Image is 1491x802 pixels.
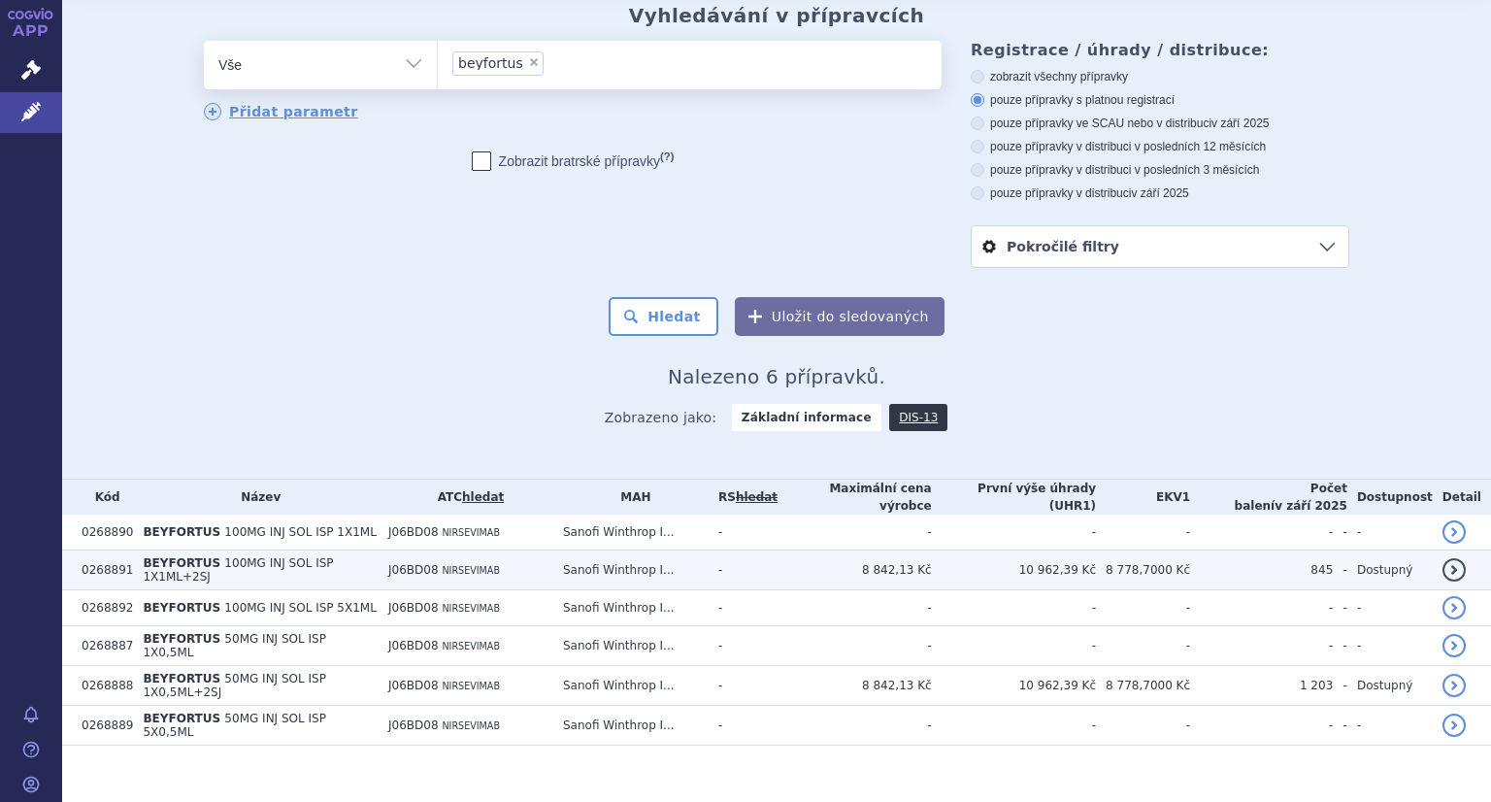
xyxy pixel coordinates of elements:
[668,365,885,388] span: Nalezeno 6 přípravků.
[1347,590,1433,626] td: -
[1096,480,1190,515] th: EKV1
[971,185,1349,201] label: pouze přípravky v distribuci
[143,601,220,615] span: BEYFORTUS
[1190,590,1333,626] td: -
[932,626,1096,666] td: -
[1333,706,1347,746] td: -
[143,672,325,699] span: 50MG INJ SOL ISP 1X0,5ML+2SJ
[388,639,439,652] span: J06BD08
[629,4,925,27] h2: Vyhledávání v přípravcích
[442,603,500,614] span: NIRSEVIMAB
[224,601,377,615] span: 100MG INJ SOL ISP 5X1ML
[1096,626,1190,666] td: -
[605,404,717,431] span: Zobrazeno jako:
[442,641,500,652] span: NIRSEVIMAB
[549,50,560,75] input: beyfortus
[1096,551,1190,590] td: 8 778,7000 Kč
[709,590,778,626] td: -
[1190,551,1333,590] td: 845
[732,404,881,431] strong: Základní informace
[553,666,709,706] td: Sanofi Winthrop I...
[971,69,1349,84] label: zobrazit všechny přípravky
[778,551,932,590] td: 8 842,13 Kč
[1347,551,1433,590] td: Dostupný
[1333,626,1347,666] td: -
[442,720,500,731] span: NIRSEVIMAB
[1347,706,1433,746] td: -
[462,490,504,504] a: hledat
[553,590,709,626] td: Sanofi Winthrop I...
[143,632,325,659] span: 50MG INJ SOL ISP 1X0,5ML
[553,480,709,515] th: MAH
[553,551,709,590] td: Sanofi Winthrop I...
[553,626,709,666] td: Sanofi Winthrop I...
[553,515,709,551] td: Sanofi Winthrop I...
[1131,186,1188,200] span: v září 2025
[72,515,133,551] td: 0268890
[133,480,379,515] th: Název
[1190,515,1333,551] td: -
[778,666,932,706] td: 8 842,13 Kč
[1275,499,1347,513] span: v září 2025
[932,666,1096,706] td: 10 962,39 Kč
[388,525,439,539] span: J06BD08
[143,525,220,539] span: BEYFORTUS
[1190,706,1333,746] td: -
[1442,634,1466,657] a: detail
[1096,706,1190,746] td: -
[388,718,439,732] span: J06BD08
[1433,480,1491,515] th: Detail
[971,41,1349,59] h3: Registrace / úhrady / distribuce:
[735,297,944,336] button: Uložit do sledovaných
[1442,520,1466,544] a: detail
[709,666,778,706] td: -
[528,56,540,68] span: ×
[143,632,220,646] span: BEYFORTUS
[971,116,1349,131] label: pouze přípravky ve SCAU nebo v distribuci
[72,551,133,590] td: 0268891
[1333,666,1347,706] td: -
[1347,666,1433,706] td: Dostupný
[1096,666,1190,706] td: 8 778,7000 Kč
[709,626,778,666] td: -
[660,150,674,163] abbr: (?)
[971,139,1349,154] label: pouze přípravky v distribuci v posledních 12 měsících
[442,681,500,691] span: NIRSEVIMAB
[778,515,932,551] td: -
[971,162,1349,178] label: pouze přípravky v distribuci v posledních 3 měsících
[1096,590,1190,626] td: -
[1190,626,1333,666] td: -
[736,490,778,504] del: hledat
[971,92,1349,108] label: pouze přípravky s platnou registrací
[1347,515,1433,551] td: -
[932,706,1096,746] td: -
[1333,515,1347,551] td: -
[972,226,1348,267] a: Pokročilé filtry
[709,480,778,515] th: RS
[778,590,932,626] td: -
[1442,596,1466,619] a: detail
[609,297,718,336] button: Hledat
[379,480,553,515] th: ATC
[889,404,947,431] a: DIS-13
[143,672,220,685] span: BEYFORTUS
[224,525,377,539] span: 100MG INJ SOL ISP 1X1ML
[472,151,675,171] label: Zobrazit bratrské přípravky
[709,706,778,746] td: -
[778,480,932,515] th: Maximální cena výrobce
[388,679,439,692] span: J06BD08
[1442,558,1466,582] a: detail
[143,712,220,725] span: BEYFORTUS
[442,565,500,576] span: NIRSEVIMAB
[1347,626,1433,666] td: -
[458,56,523,70] span: beyfortus
[553,706,709,746] td: Sanofi Winthrop I...
[1442,674,1466,697] a: detail
[932,590,1096,626] td: -
[709,551,778,590] td: -
[72,590,133,626] td: 0268892
[1333,551,1347,590] td: -
[143,712,325,739] span: 50MG INJ SOL ISP 5X0,5ML
[72,626,133,666] td: 0268887
[932,551,1096,590] td: 10 962,39 Kč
